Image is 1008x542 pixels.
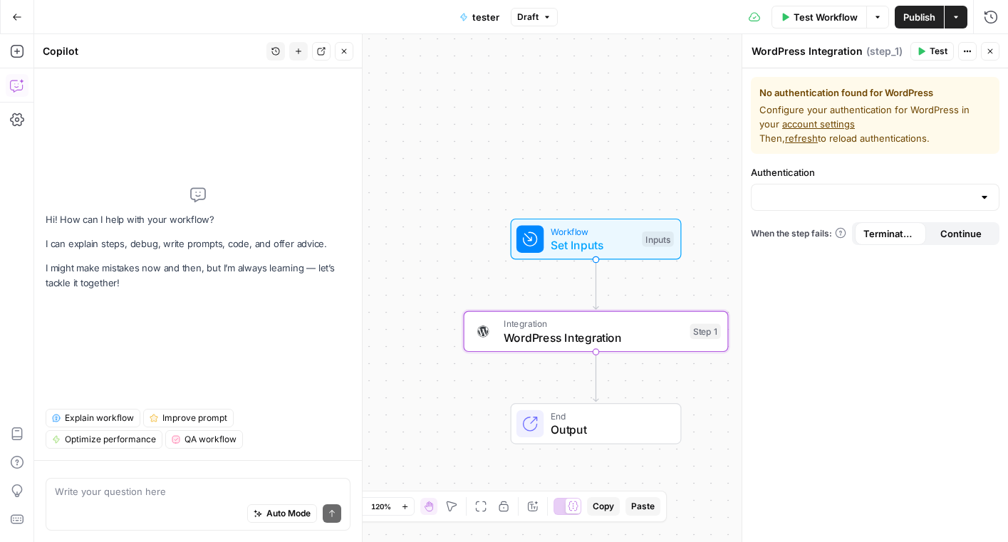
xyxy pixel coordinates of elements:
[759,85,991,100] span: No authentication found for WordPress
[690,324,721,340] div: Step 1
[472,10,499,24] span: tester
[65,433,156,446] span: Optimize performance
[751,165,999,179] label: Authentication
[551,224,635,238] span: Workflow
[593,500,614,513] span: Copy
[593,352,598,402] g: Edge from step_1 to end
[165,430,243,449] button: QA workflow
[46,430,162,449] button: Optimize performance
[65,412,134,424] span: Explain workflow
[464,403,729,444] div: EndOutput
[631,500,655,513] span: Paste
[751,227,846,240] a: When the step fails:
[451,6,508,28] button: tester
[625,497,660,516] button: Paste
[926,222,997,245] button: Continue
[895,6,944,28] button: Publish
[46,409,140,427] button: Explain workflow
[930,45,947,58] span: Test
[247,504,317,523] button: Auto Mode
[551,421,667,438] span: Output
[504,317,683,330] span: Integration
[511,8,558,26] button: Draft
[464,311,729,353] div: IntegrationWordPress IntegrationStep 1
[464,219,729,260] div: WorkflowSet InputsInputs
[752,44,863,58] textarea: WordPress Integration
[642,231,673,247] div: Inputs
[162,412,227,424] span: Improve prompt
[371,501,391,512] span: 120%
[46,261,350,291] p: I might make mistakes now and then, but I’m always learning — let’s tackle it together!
[504,329,683,346] span: WordPress Integration
[587,497,620,516] button: Copy
[940,226,982,241] span: Continue
[143,409,234,427] button: Improve prompt
[910,42,954,61] button: Test
[266,507,311,520] span: Auto Mode
[517,11,539,24] span: Draft
[551,236,635,254] span: Set Inputs
[794,10,858,24] span: Test Workflow
[771,6,866,28] button: Test Workflow
[785,132,818,144] span: refresh
[866,44,903,58] span: ( step_1 )
[46,236,350,251] p: I can explain steps, debug, write prompts, code, and offer advice.
[474,323,492,340] img: WordPress%20logotype.png
[759,103,991,145] span: Configure your authentication for WordPress in your Then, to reload authentications.
[185,433,237,446] span: QA workflow
[551,410,667,423] span: End
[863,226,918,241] span: Terminate Workflow
[903,10,935,24] span: Publish
[782,118,855,130] a: account settings
[593,260,598,310] g: Edge from start to step_1
[43,44,262,58] div: Copilot
[46,212,350,227] p: Hi! How can I help with your workflow?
